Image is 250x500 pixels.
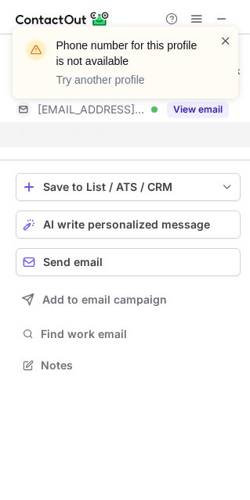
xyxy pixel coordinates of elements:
span: Find work email [41,327,234,341]
button: AI write personalized message [16,210,241,239]
span: Add to email campaign [42,293,167,306]
button: Notes [16,354,241,376]
button: Add to email campaign [16,286,241,314]
div: Save to List / ATS / CRM [43,181,213,193]
button: Find work email [16,323,241,345]
button: Send email [16,248,241,276]
span: AI write personalized message [43,218,210,231]
header: Phone number for this profile is not available [56,38,201,69]
p: Try another profile [56,72,201,88]
img: ContactOut v5.3.10 [16,9,110,28]
span: Notes [41,358,234,372]
span: Send email [43,256,103,268]
button: save-profile-one-click [16,173,241,201]
img: warning [24,38,49,63]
